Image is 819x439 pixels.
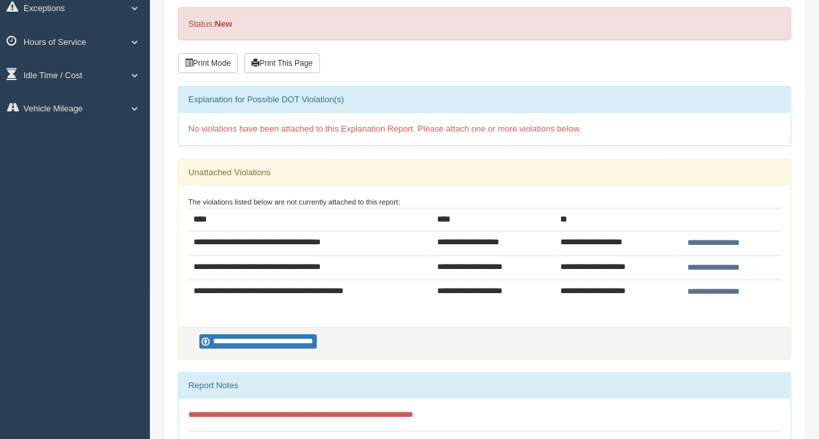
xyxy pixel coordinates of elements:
strong: New [214,19,232,29]
div: Explanation for Possible DOT Violation(s) [179,87,790,113]
div: Status: [178,7,791,40]
div: Unattached Violations [179,160,790,186]
div: Report Notes [179,373,790,399]
button: Print This Page [244,53,320,73]
button: Print Mode [178,53,238,73]
span: No violations have been attached to this Explanation Report. Please attach one or more violations... [188,124,581,134]
small: The violations listed below are not currently attached to this report: [188,198,400,206]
